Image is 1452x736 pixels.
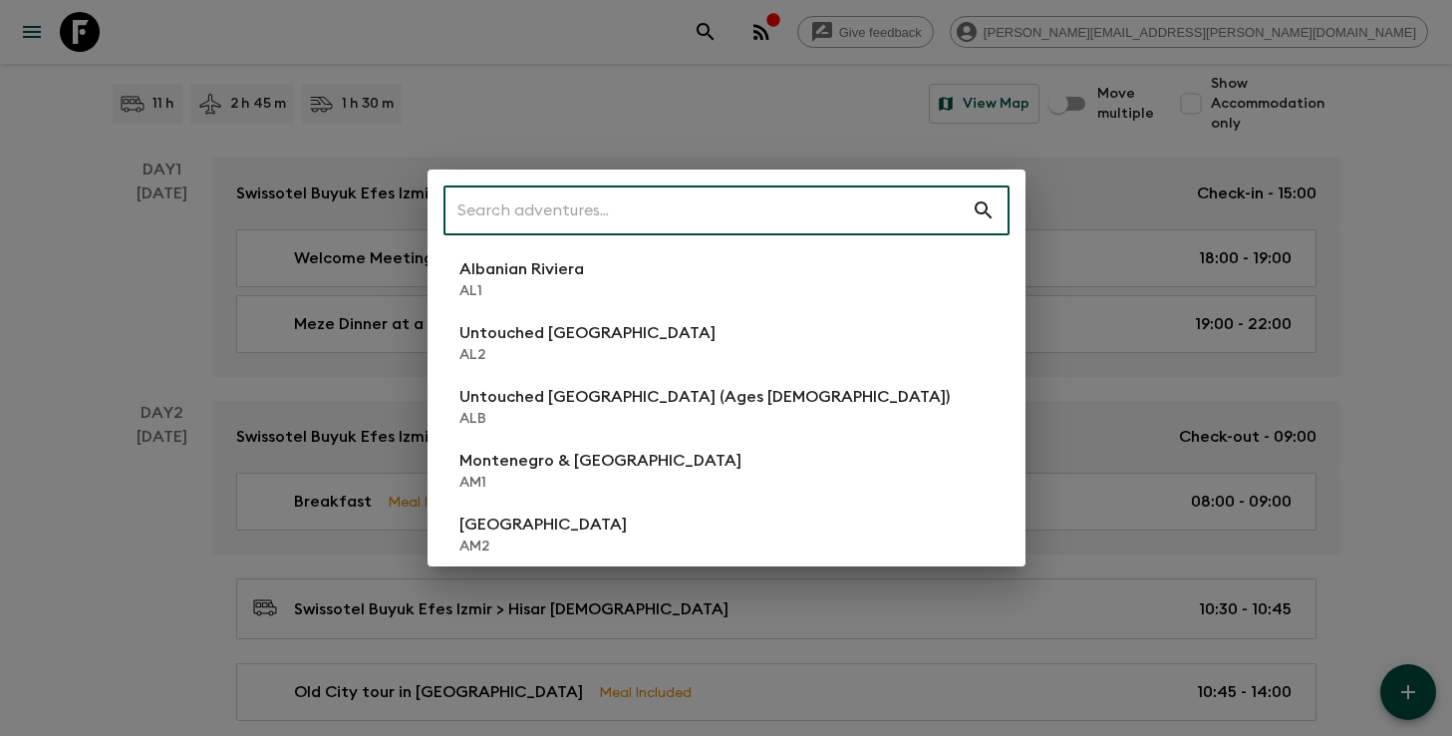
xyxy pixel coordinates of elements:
[459,385,950,409] p: Untouched [GEOGRAPHIC_DATA] (Ages [DEMOGRAPHIC_DATA])
[459,537,627,556] p: AM2
[459,409,950,429] p: ALB
[459,449,741,473] p: Montenegro & [GEOGRAPHIC_DATA]
[459,513,627,537] p: [GEOGRAPHIC_DATA]
[443,183,972,238] input: Search adventures...
[459,257,584,281] p: Albanian Riviera
[459,281,584,301] p: AL1
[459,345,716,365] p: AL2
[459,321,716,345] p: Untouched [GEOGRAPHIC_DATA]
[459,473,741,493] p: AM1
